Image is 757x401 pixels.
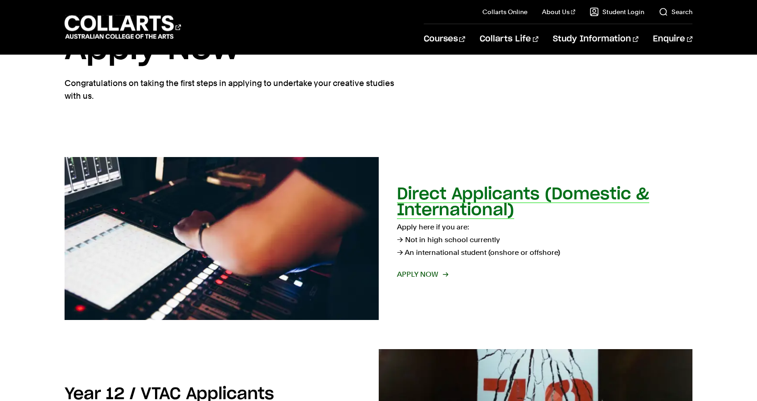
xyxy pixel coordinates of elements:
[553,24,638,54] a: Study Information
[659,7,692,16] a: Search
[397,221,693,259] p: Apply here if you are: → Not in high school currently → An international student (onshore or offs...
[424,24,465,54] a: Courses
[482,7,527,16] a: Collarts Online
[65,157,693,320] a: Direct Applicants (Domestic & International) Apply here if you are:→ Not in high school currently...
[542,7,576,16] a: About Us
[65,14,181,40] div: Go to homepage
[653,24,692,54] a: Enquire
[397,268,447,281] span: Apply now
[480,24,538,54] a: Collarts Life
[65,77,396,102] p: Congratulations on taking the first steps in applying to undertake your creative studies with us.
[397,186,649,218] h2: Direct Applicants (Domestic & International)
[590,7,644,16] a: Student Login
